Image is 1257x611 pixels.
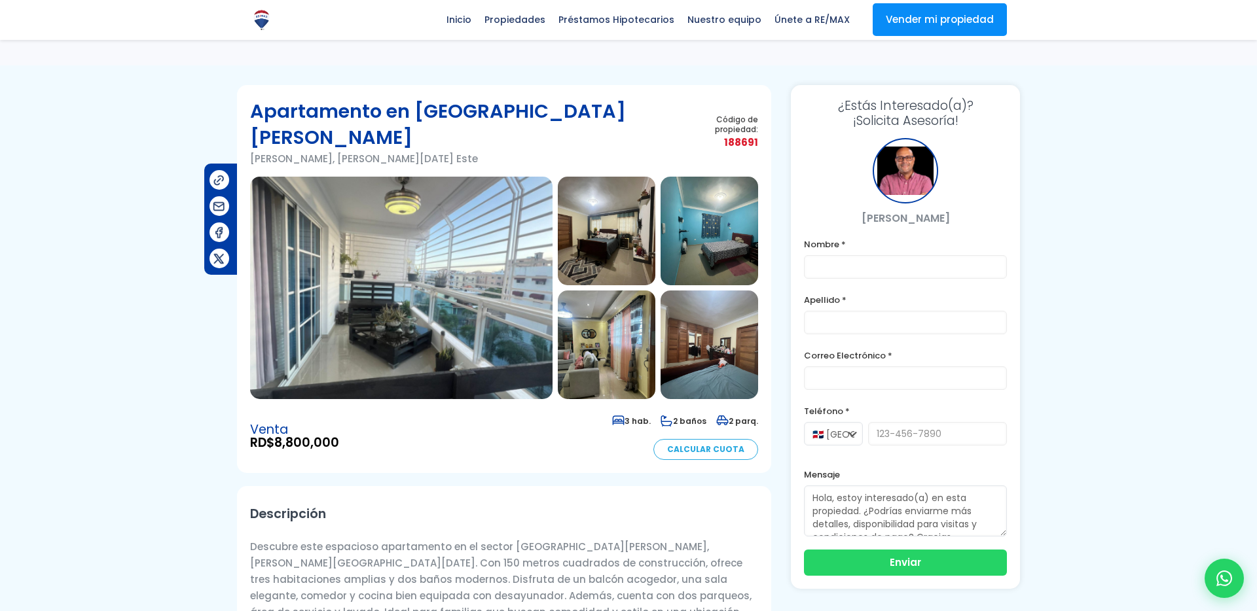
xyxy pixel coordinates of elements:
[212,173,226,187] img: Compartir
[661,290,758,399] img: Apartamento en Isabelita I
[212,200,226,213] img: Compartir
[873,3,1007,36] a: Vender mi propiedad
[868,422,1007,445] input: 123-456-7890
[212,226,226,239] img: Compartir
[250,98,687,150] h1: Apartamento en [GEOGRAPHIC_DATA][PERSON_NAME]
[804,210,1007,226] p: [PERSON_NAME]
[681,10,768,29] span: Nuestro equipo
[661,415,706,427] span: 2 baños
[804,403,1007,419] label: Teléfono *
[716,415,758,427] span: 2 parq.
[804,236,1007,253] label: Nombre *
[804,98,1007,128] h3: ¡Solicita Asesoría!
[250,150,687,167] p: [PERSON_NAME], [PERSON_NAME][DATE] Este
[804,292,1007,308] label: Apellido *
[250,436,339,449] span: RD$
[212,252,226,266] img: Compartir
[558,290,655,399] img: Apartamento en Isabelita I
[653,439,758,460] a: Calcular Cuota
[558,177,655,285] img: Apartamento en Isabelita I
[687,114,758,134] span: Código de propiedad:
[873,138,938,203] div: Julio Holguin
[440,10,478,29] span: Inicio
[804,466,1007,483] label: Mensaje
[804,550,1007,576] button: Enviar
[661,177,758,285] img: Apartamento en Isabelita I
[250,499,758,529] h2: Descripción
[552,10,681,29] span: Préstamos Hipotecarios
[804,347,1007,364] label: Correo Electrónico *
[478,10,552,29] span: Propiedades
[612,415,651,427] span: 3 hab.
[804,98,1007,113] span: ¿Estás Interesado(a)?
[250,423,339,436] span: Venta
[768,10,856,29] span: Únete a RE/MAX
[250,177,553,399] img: Apartamento en Isabelita I
[687,134,758,150] span: 188691
[804,485,1007,536] textarea: Hola, estoy interesado(a) en esta propiedad. ¿Podrías enviarme más detalles, disponibilidad para ...
[250,9,273,31] img: Logo de REMAX
[274,434,339,451] span: 8,800,000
